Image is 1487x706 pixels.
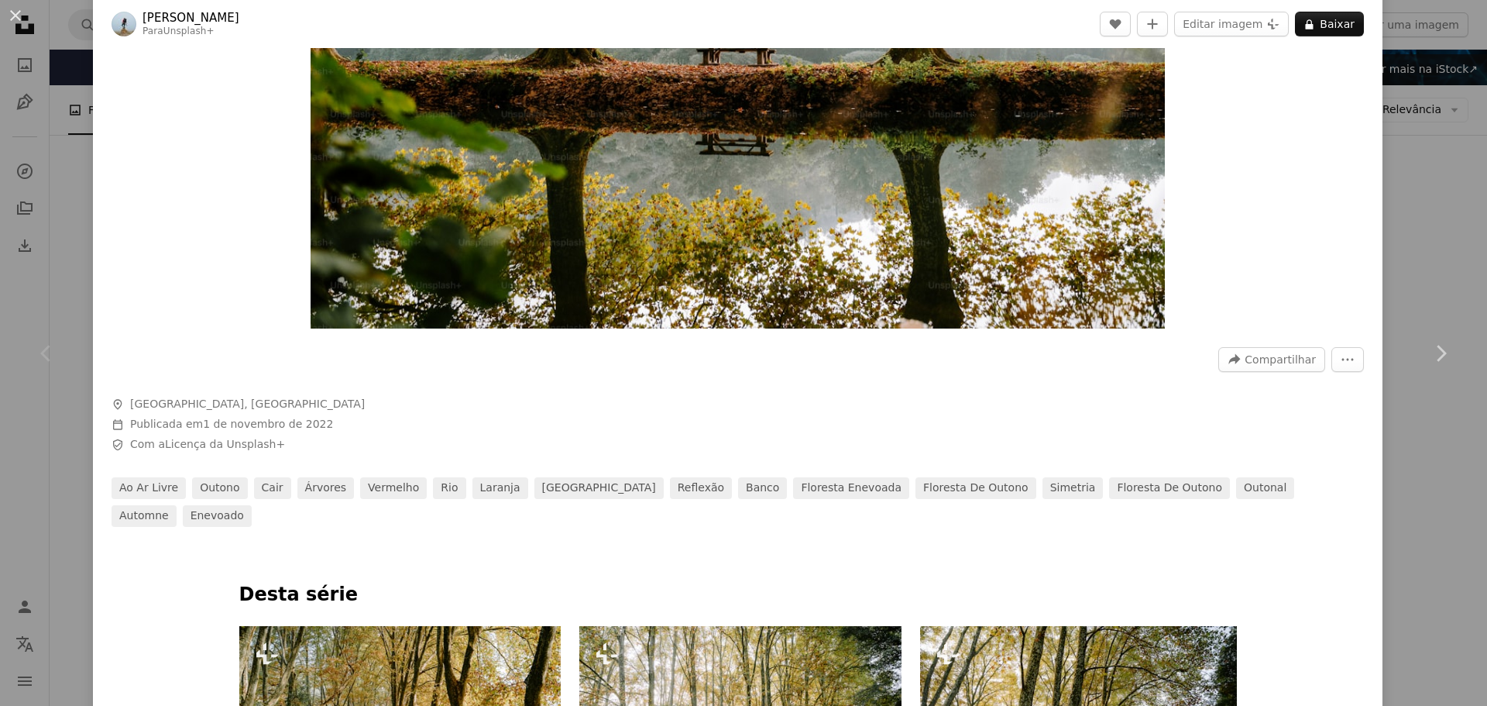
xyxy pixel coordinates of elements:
[1109,477,1230,499] a: floresta de outono
[239,583,1237,608] p: Desta série
[183,505,252,527] a: enevoado
[112,477,186,499] a: ao ar livre
[1394,279,1487,428] a: Próximo
[670,477,732,499] a: reflexão
[143,10,239,26] a: [PERSON_NAME]
[203,418,333,430] time: 1 de novembro de 2022 às 03:08:26 BRT
[143,26,239,38] div: Para
[1218,347,1325,372] button: Compartilhar esta imagem
[360,477,427,499] a: vermelho
[163,26,215,36] a: Unsplash+
[1100,12,1131,36] button: Curtir
[793,477,909,499] a: floresta enevoada
[1137,12,1168,36] button: Adicionar à coleção
[738,477,787,499] a: banco
[192,477,247,499] a: outono
[1042,477,1104,499] a: simetria
[130,437,285,453] span: Com a
[254,477,291,499] a: cair
[165,438,285,450] a: Licença da Unsplash+
[112,505,177,527] a: automne
[472,477,528,499] a: laranja
[433,477,465,499] a: rio
[534,477,664,499] a: [GEOGRAPHIC_DATA]
[1245,348,1316,371] span: Compartilhar
[1295,12,1364,36] button: Baixar
[130,397,365,412] span: [GEOGRAPHIC_DATA], [GEOGRAPHIC_DATA]
[1236,477,1294,499] a: outonal
[1331,347,1364,372] button: Mais ações
[297,477,355,499] a: Árvores
[1174,12,1289,36] button: Editar imagem
[915,477,1036,499] a: floresta de outono
[112,12,136,36] img: Ir para o perfil de Mathieu Odin
[130,418,333,430] span: Publicada em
